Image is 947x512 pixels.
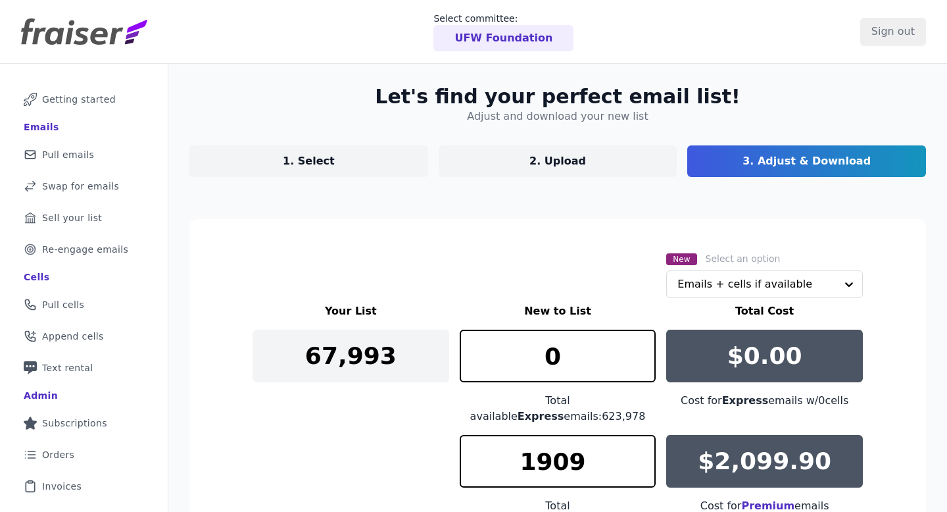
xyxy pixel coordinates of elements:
[454,30,552,46] p: UFW Foundation
[42,93,116,106] span: Getting started
[42,243,128,256] span: Re-engage emails
[666,303,863,319] h3: Total Cost
[253,303,449,319] h3: Your List
[24,270,49,284] div: Cells
[698,448,831,474] p: $2,099.90
[742,153,871,169] p: 3. Adjust & Download
[375,85,740,109] h2: Let's find your perfect email list!
[42,448,74,461] span: Orders
[42,480,82,493] span: Invoices
[727,343,802,369] p: $0.00
[24,389,58,402] div: Admin
[11,235,157,264] a: Re-engage emails
[666,393,863,409] div: Cost for emails w/ 0 cells
[433,12,573,25] p: Select committee:
[42,148,94,161] span: Pull emails
[11,472,157,501] a: Invoices
[666,253,696,265] span: New
[42,417,107,430] span: Subscriptions
[11,203,157,232] a: Sell your list
[11,409,157,438] a: Subscriptions
[283,153,335,169] p: 1. Select
[433,12,573,51] a: Select committee: UFW Foundation
[42,211,102,224] span: Sell your list
[460,303,656,319] h3: New to List
[24,120,59,134] div: Emails
[860,18,926,45] input: Sign out
[11,322,157,351] a: Append cells
[529,153,586,169] p: 2. Upload
[42,330,104,343] span: Append cells
[460,393,656,424] div: Total available emails: 623,978
[706,252,781,265] label: Select an option
[439,145,677,177] a: 2. Upload
[189,145,428,177] a: 1. Select
[467,109,648,124] h4: Adjust and download your new list
[21,18,147,45] img: Fraiser Logo
[11,353,157,382] a: Text rental
[722,394,769,407] span: Express
[11,172,157,201] a: Swap for emails
[305,343,397,369] p: 67,993
[687,145,926,177] a: 3. Adjust & Download
[42,361,93,374] span: Text rental
[518,410,564,422] span: Express
[42,298,84,311] span: Pull cells
[11,440,157,469] a: Orders
[741,499,794,512] span: Premium
[11,85,157,114] a: Getting started
[11,140,157,169] a: Pull emails
[42,180,119,193] span: Swap for emails
[11,290,157,319] a: Pull cells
